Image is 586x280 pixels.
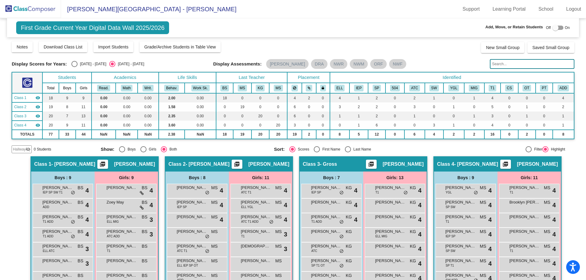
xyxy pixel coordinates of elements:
[42,102,59,112] td: 19
[59,102,76,112] td: 8
[500,160,511,169] button: Print Students Details
[501,102,518,112] td: 0
[139,41,221,52] button: Grade/Archive Students in Table View
[92,93,116,102] td: 0.00
[316,83,330,93] th: Keep with teacher
[39,41,87,52] button: Download Class List
[404,93,425,102] td: 2
[437,161,454,167] span: Class 4
[12,130,42,139] td: TOTALS
[35,105,40,109] mat-icon: visibility
[375,185,406,191] span: [PERSON_NAME]
[211,185,218,191] span: MS
[518,93,536,102] td: 0
[165,172,229,184] div: Boys : 8
[16,44,28,49] span: Notes
[501,130,518,139] td: 0
[316,121,330,130] td: 0
[425,130,443,139] td: 4
[330,121,349,130] td: 0
[186,161,230,167] span: - [PERSON_NAME]
[59,112,76,121] td: 7
[448,85,459,91] button: YGL
[425,121,443,130] td: 3
[464,83,484,93] th: Migrant
[532,45,569,50] span: Saved Small Group
[34,147,51,152] span: 0 Students
[233,102,251,112] td: 19
[464,93,484,102] td: 1
[316,112,330,121] td: 0
[220,85,229,91] button: BS
[484,112,501,121] td: 3
[558,85,569,91] button: ADD
[143,85,154,91] button: Writ.
[368,102,385,112] td: 2
[269,121,287,130] td: 20
[116,93,138,102] td: 0.00
[233,83,251,93] th: Misstee Saunders
[35,123,40,128] mat-icon: visibility
[287,102,302,112] td: 6
[248,161,289,167] span: [PERSON_NAME]
[409,85,420,91] button: ATC
[518,112,536,121] td: 1
[464,112,484,121] td: 1
[330,59,347,69] mat-chip: NWR
[485,24,543,30] span: Add, Move, or Retain Students
[404,83,425,93] th: Attendance Concern
[368,93,385,102] td: 2
[116,121,138,130] td: 0.00
[114,161,155,167] span: [PERSON_NAME]
[553,121,574,130] td: 1
[61,4,237,14] span: [PERSON_NAME][GEOGRAPHIC_DATA] - [PERSON_NAME]
[159,112,185,121] td: 2.35
[404,121,425,130] td: 0
[501,93,518,102] td: 0
[26,147,31,152] mat-icon: visibility_off
[349,121,368,130] td: 1
[99,161,106,170] mat-icon: picture_as_pdf
[269,130,287,139] td: 20
[486,45,519,50] span: New Small Group
[44,44,82,49] span: Download Class List
[35,95,40,100] mat-icon: visibility
[302,130,316,139] td: 2
[98,44,128,49] span: Import Students
[216,130,233,139] td: 18
[390,85,400,91] button: 504
[274,85,283,91] button: MS
[13,147,26,152] span: Hallway
[121,85,132,91] button: Math
[320,161,337,167] span: - Gross
[536,112,553,121] td: 0
[484,130,501,139] td: 16
[481,42,524,53] button: New Small Group
[35,114,40,119] mat-icon: visibility
[101,147,114,152] span: Show:
[425,83,443,93] th: Social Worker
[92,121,116,130] td: 0.00
[71,61,144,67] mat-radio-group: Select an option
[76,130,92,139] td: 44
[518,102,536,112] td: 1
[553,130,574,139] td: 8
[505,85,514,91] button: CS
[536,130,553,139] td: 0
[404,112,425,121] td: 1
[295,147,309,152] div: Scores
[536,93,553,102] td: 0
[185,130,216,139] td: NaN
[300,172,363,184] div: Boys : 7
[501,121,518,130] td: 0
[216,121,233,130] td: 0
[548,147,565,152] div: Highlight
[287,121,302,130] td: 3
[368,83,385,93] th: Speech
[464,102,484,112] td: 0
[97,85,110,91] button: Read.
[238,85,247,91] button: MS
[146,147,157,152] div: Girls
[241,185,271,191] span: [PERSON_NAME]
[220,186,223,195] span: 4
